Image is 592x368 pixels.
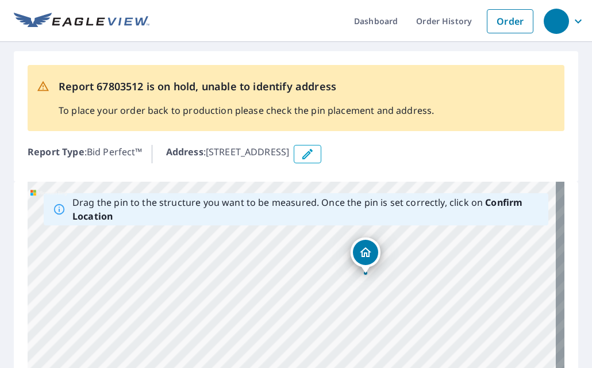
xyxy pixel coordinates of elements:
[166,145,203,158] b: Address
[28,145,143,163] p: : Bid Perfect™
[14,13,149,30] img: EV Logo
[351,237,380,273] div: Dropped pin, building 1, Residential property, 731 Tealbrook Diamond City, AR 72644
[59,103,434,117] p: To place your order back to production please check the pin placement and address.
[487,9,533,33] a: Order
[28,145,84,158] b: Report Type
[59,79,434,94] p: Report 67803512 is on hold, unable to identify address
[72,195,539,223] p: Drag the pin to the structure you want to be measured. Once the pin is set correctly, click on
[166,145,290,163] p: : [STREET_ADDRESS]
